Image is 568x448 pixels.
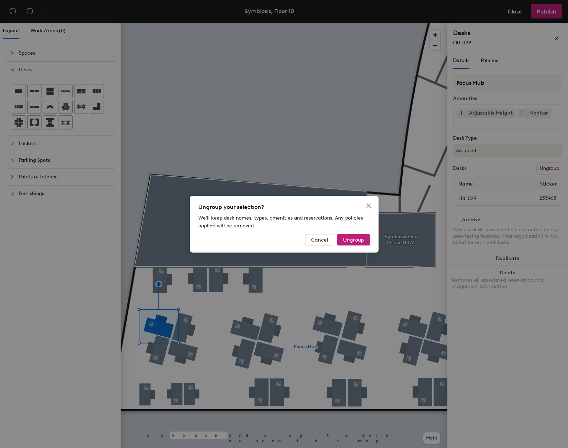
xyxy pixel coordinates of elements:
[343,237,364,243] span: Ungroup
[311,237,328,243] span: Cancel
[337,234,370,245] button: Ungroup
[363,200,374,211] button: Close
[366,203,371,209] span: close
[363,203,374,209] span: Close
[198,203,370,211] div: Ungroup your selection?
[198,215,363,229] span: We'll keep desk names, types, amenities and reservations. Any policies applied will be removed.
[305,234,334,245] button: Cancel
